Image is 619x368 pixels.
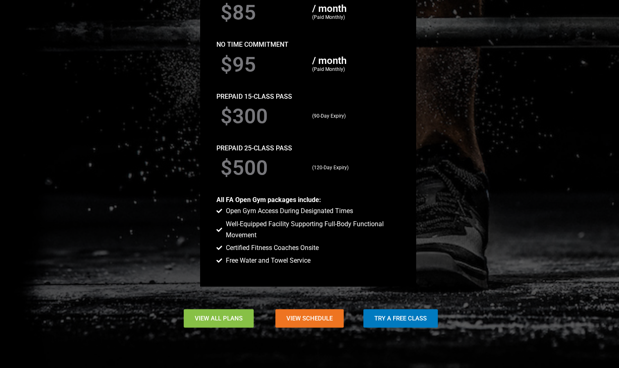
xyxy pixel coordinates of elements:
a: Try a Free Class [363,309,438,327]
p: Prepaid 25-Class Pass [216,143,400,154]
span: Certified Fitness Coaches Onsite [224,242,319,253]
p: Prepaid 15-Class Pass [216,91,400,102]
p: (90-Day Expiry) [312,112,396,120]
p: (Paid Monthly) [312,14,396,22]
span: Free Water and Towel Service [224,255,311,266]
p: (120-Day Expiry) [312,164,396,172]
span: View Schedule [286,315,333,321]
h5: / month [312,56,396,66]
h3: $95 [221,55,304,75]
a: View All Plans [184,309,254,327]
h3: $85 [221,2,304,23]
h3: $300 [221,106,304,127]
span: Try a Free Class [374,315,427,321]
b: All FA Open Gym packages include: [216,196,321,204]
span: View All Plans [195,315,243,321]
h5: / month [312,4,396,14]
a: View Schedule [275,309,344,327]
p: (Paid Monthly) [312,66,396,74]
span: Open Gym Access During Designated Times [224,206,353,216]
p: No Time Commitment [216,39,400,50]
h3: $500 [221,158,304,178]
span: Well-Equipped Facility Supporting Full-Body Functional Movement [224,218,400,240]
